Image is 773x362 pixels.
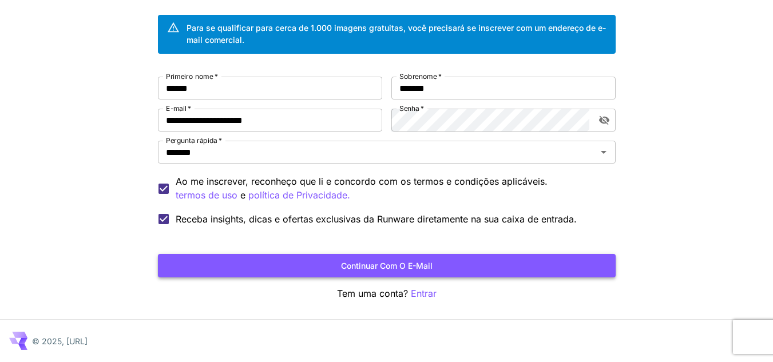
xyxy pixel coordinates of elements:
font: termos de uso [176,189,237,201]
font: E-mail [166,104,187,113]
font: e [240,189,245,201]
font: Senha [399,104,419,113]
font: Primeiro nome [166,72,213,81]
button: Entrar [411,287,437,301]
button: Ao me inscrever, reconheço que li e concordo com os termos e condições aplicáveis. e política de ... [176,188,237,202]
font: política de Privacidade. [248,189,350,201]
font: Pergunta rápida [166,136,217,145]
font: Ao me inscrever, reconheço que li e concordo com os termos e condições aplicáveis. [176,176,548,187]
button: Abrir [596,144,612,160]
font: Sobrenome [399,72,437,81]
font: © 2025, [URL] [32,336,88,346]
font: Receba insights, dicas e ofertas exclusivas da Runware diretamente na sua caixa de entrada. [176,213,577,225]
font: Continuar com o e-mail [341,261,433,270]
button: Ao me inscrever, reconheço que li e concordo com os termos e condições aplicáveis. termos de uso e [248,188,350,202]
font: Para se qualificar para cerca de 1.000 imagens gratuitas, você precisará se inscrever com um ende... [187,23,606,45]
button: Continuar com o e-mail [158,254,616,277]
button: alternar visibilidade da senha [594,110,615,130]
font: Tem uma conta? [337,288,408,299]
font: Entrar [411,288,437,299]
